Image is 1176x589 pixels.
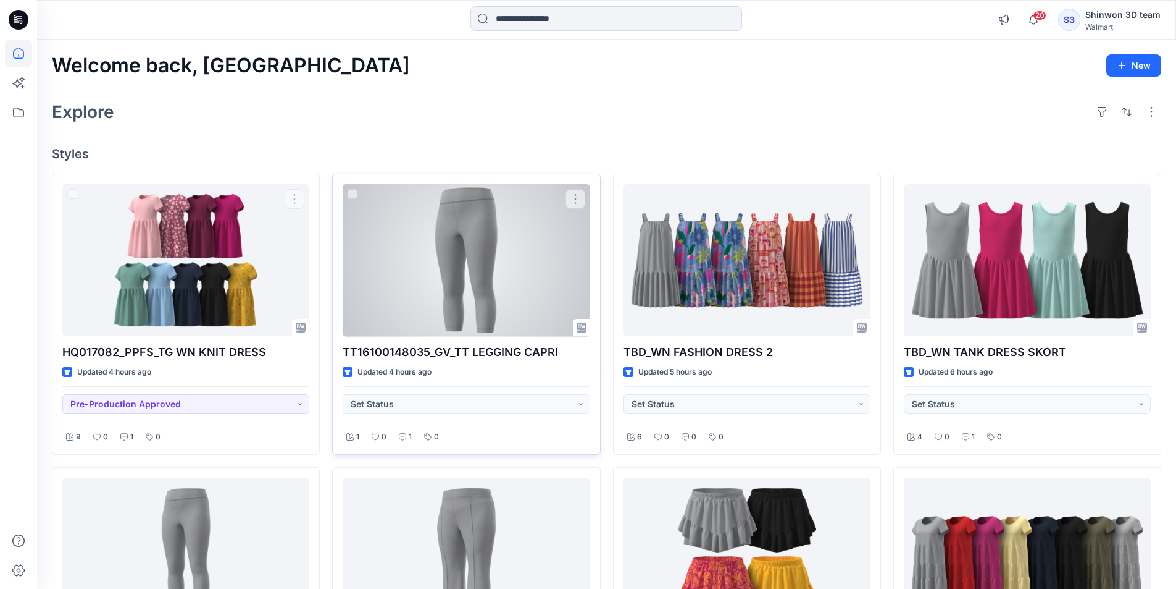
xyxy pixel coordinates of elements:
[434,431,439,444] p: 0
[719,431,724,444] p: 0
[997,431,1002,444] p: 0
[343,344,590,361] p: TT16100148035_GV_TT LEGGING CAPRI
[103,431,108,444] p: 0
[1058,9,1080,31] div: S3
[1085,7,1161,22] div: Shinwon 3D team
[1033,11,1046,20] span: 20
[1106,54,1161,77] button: New
[623,344,870,361] p: TBD_WN FASHION DRESS 2
[357,366,432,379] p: Updated 4 hours ago
[356,431,359,444] p: 1
[919,366,993,379] p: Updated 6 hours ago
[917,431,922,444] p: 4
[130,431,133,444] p: 1
[382,431,386,444] p: 0
[691,431,696,444] p: 0
[52,54,410,77] h2: Welcome back, [GEOGRAPHIC_DATA]
[638,366,712,379] p: Updated 5 hours ago
[1085,22,1161,32] div: Walmart
[945,431,949,444] p: 0
[972,431,975,444] p: 1
[904,184,1151,337] a: TBD_WN TANK DRESS SKORT
[52,102,114,122] h2: Explore
[62,344,309,361] p: HQ017082_PPFS_TG WN KNIT DRESS
[62,184,309,337] a: HQ017082_PPFS_TG WN KNIT DRESS
[156,431,161,444] p: 0
[664,431,669,444] p: 0
[623,184,870,337] a: TBD_WN FASHION DRESS 2
[52,146,1161,161] h4: Styles
[637,431,642,444] p: 6
[904,344,1151,361] p: TBD_WN TANK DRESS SKORT
[77,366,151,379] p: Updated 4 hours ago
[409,431,412,444] p: 1
[76,431,81,444] p: 9
[343,184,590,337] a: TT16100148035_GV_TT LEGGING CAPRI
